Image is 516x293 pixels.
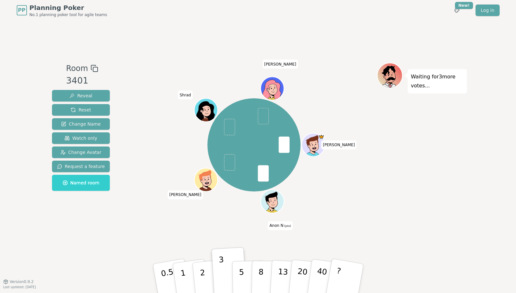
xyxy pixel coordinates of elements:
[268,221,293,230] span: Click to change your name
[261,191,283,212] button: Click to change your avatar
[30,12,107,17] span: No.1 planning poker tool for agile teams
[168,190,203,199] span: Click to change your name
[476,4,499,16] a: Log in
[65,135,97,141] span: Watch only
[69,93,92,99] span: Reveal
[30,3,107,12] span: Planning Poker
[52,146,110,158] button: Change Avatar
[10,279,34,284] span: Version 0.9.2
[319,134,324,140] span: Dave is the host
[411,72,464,90] p: Waiting for 3 more votes...
[455,2,473,9] div: New!
[218,255,225,290] p: 3
[61,121,101,127] span: Change Name
[52,175,110,191] button: Named room
[52,118,110,130] button: Change Name
[57,163,105,170] span: Request a feature
[321,140,356,149] span: Click to change your name
[71,107,91,113] span: Reset
[52,104,110,116] button: Reset
[17,3,107,17] a: PPPlanning PokerNo.1 planning poker tool for agile teams
[263,60,298,69] span: Click to change your name
[52,132,110,144] button: Watch only
[451,4,463,16] button: New!
[3,279,34,284] button: Version0.9.2
[3,285,36,289] span: Last updated: [DATE]
[52,161,110,172] button: Request a feature
[18,6,25,14] span: PP
[178,91,193,100] span: Click to change your name
[52,90,110,102] button: Reveal
[60,149,101,155] span: Change Avatar
[66,74,98,87] div: 3401
[66,63,88,74] span: Room
[284,225,291,227] span: (you)
[63,180,100,186] span: Named room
